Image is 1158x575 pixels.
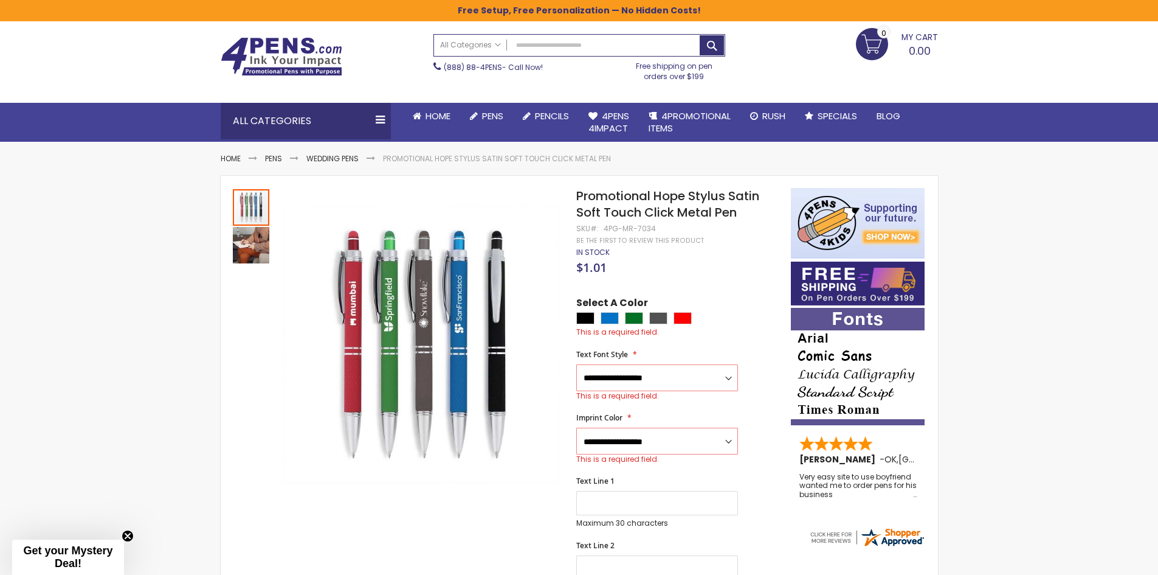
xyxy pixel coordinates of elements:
img: Promotional Hope Stylus Satin Soft Touch Click Metal Pen [233,227,269,263]
a: Home [221,153,241,164]
a: Home [403,103,460,130]
a: Pens [460,103,513,130]
iframe: Google Customer Reviews [1058,542,1158,575]
div: This is a required field. [576,391,738,401]
div: Very easy site to use boyfriend wanted me to order pens for his business [799,473,917,499]
a: Wedding Pens [306,153,359,164]
strong: SKU [576,223,599,234]
span: - , [880,453,988,465]
span: 0 [881,27,886,39]
div: Green [625,312,643,324]
div: Promotional Hope Stylus Satin Soft Touch Click Metal Pen [233,188,271,226]
img: font-personalization-examples [791,308,925,425]
img: 4pens 4 kids [791,188,925,259]
img: 4Pens Custom Pens and Promotional Products [221,37,342,76]
p: Maximum 30 characters [576,518,738,528]
span: Select A Color [576,296,648,313]
button: Close teaser [122,530,134,542]
span: OK [884,453,897,465]
a: Be the first to review this product [576,236,704,245]
a: 4pens.com certificate URL [808,540,925,551]
img: Free shipping on orders over $199 [791,262,925,305]
div: Red [674,312,692,324]
span: - Call Now! [444,62,543,72]
span: Imprint Color [576,413,622,423]
span: In stock [576,247,610,257]
a: 4PROMOTIONALITEMS [639,103,740,142]
span: 0.00 [909,43,931,58]
span: Pencils [535,110,569,122]
span: Rush [762,110,785,122]
div: Blue Light [601,312,619,324]
li: Promotional Hope Stylus Satin Soft Touch Click Metal Pen [383,154,611,164]
span: 4PROMOTIONAL ITEMS [649,110,731,134]
a: Specials [795,103,867,130]
span: Home [426,110,450,122]
div: Availability [576,248,610,257]
div: Free shipping on pen orders over $199 [623,57,725,81]
div: 4PG-MR-7034 [604,224,656,234]
a: 4Pens4impact [579,103,639,142]
span: Blog [877,110,900,122]
a: (888) 88-4PENS [444,62,502,72]
span: $1.01 [576,259,607,276]
span: Text Line 1 [576,476,615,486]
a: Pencils [513,103,579,130]
div: Black [576,312,595,324]
a: Pens [265,153,282,164]
span: Specials [818,110,857,122]
a: 0.00 0 [856,28,938,58]
a: All Categories [434,35,507,55]
img: Promotional Hope Stylus Satin Soft Touch Click Metal Pen [283,206,560,484]
div: All Categories [221,103,391,139]
span: 4Pens 4impact [588,110,629,134]
div: This is a required field. [576,455,738,464]
img: 4pens.com widget logo [808,526,925,548]
span: Get your Mystery Deal! [23,545,112,570]
div: Gunmetal [649,312,667,324]
span: Text Font Style [576,349,628,360]
span: [PERSON_NAME] [799,453,880,465]
span: Promotional Hope Stylus Satin Soft Touch Click Metal Pen [576,187,759,221]
span: [GEOGRAPHIC_DATA] [898,453,988,465]
a: Blog [867,103,910,130]
span: Pens [482,110,503,122]
div: Promotional Hope Stylus Satin Soft Touch Click Metal Pen [233,226,269,263]
a: Rush [740,103,795,130]
span: Text Line 2 [576,540,615,551]
div: Get your Mystery Deal!Close teaser [12,540,124,575]
span: All Categories [440,40,501,50]
div: This is a required field. [576,327,778,337]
